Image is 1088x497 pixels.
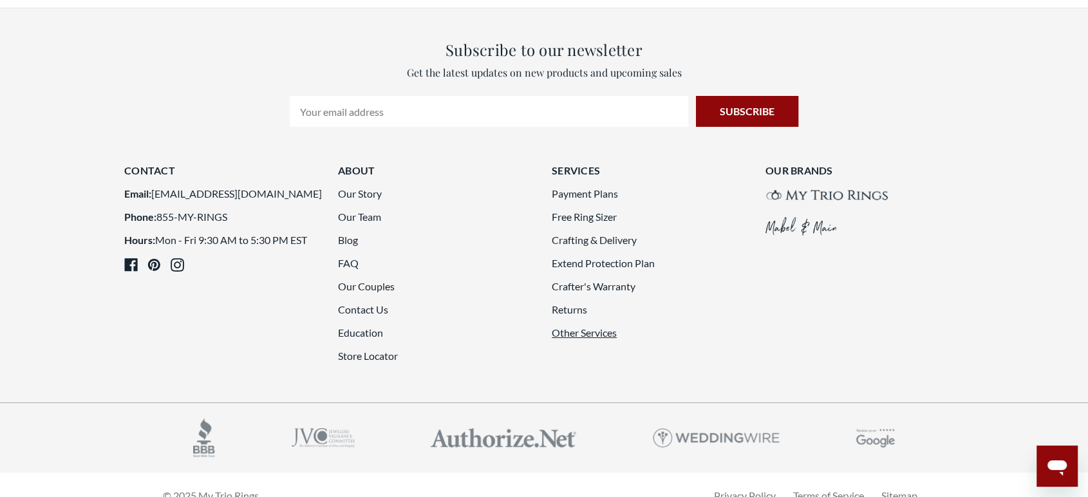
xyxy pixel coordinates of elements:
input: Your email address [290,96,688,127]
img: Google Reviews [856,428,895,448]
a: Blog [338,234,358,246]
h3: About [338,163,536,178]
strong: Phone: [124,211,156,223]
img: Weddingwire [653,428,780,447]
h3: Our Brands [765,163,964,178]
a: Returns [552,303,587,315]
a: Payment Plans [552,187,618,200]
a: Education [338,326,383,339]
h3: Services [552,163,750,178]
li: 855-MY-RINGS [124,209,323,225]
img: accredited business logo [193,418,215,457]
a: Other Services [552,326,617,339]
a: FAQ [338,257,359,269]
img: jvc [292,428,355,447]
a: Store Locator [338,350,398,362]
a: Our Couples [338,280,395,292]
a: Contact Us [338,303,388,315]
p: Get the latest updates on new products and upcoming sales [290,65,798,80]
a: Free Ring Sizer [552,211,617,223]
strong: Email: [124,187,151,200]
a: Crafter's Warranty [552,280,635,292]
input: Subscribe [696,96,798,127]
strong: Hours: [124,234,155,246]
img: My Trio Rings brand logo [765,190,888,200]
h3: Contact [124,163,323,178]
li: Mon - Fri 9:30 AM to 5:30 PM EST [124,232,323,248]
a: Our Story [338,187,382,200]
h3: Subscribe to our newsletter [290,38,798,61]
a: Crafting & Delivery [552,234,637,246]
a: Extend Protection Plan [552,257,655,269]
img: Authorize [431,428,576,447]
img: Mabel&Main brand logo [765,217,836,236]
li: [EMAIL_ADDRESS][DOMAIN_NAME] [124,186,323,202]
iframe: Button to launch messaging window [1036,445,1078,487]
a: Our Team [338,211,381,223]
